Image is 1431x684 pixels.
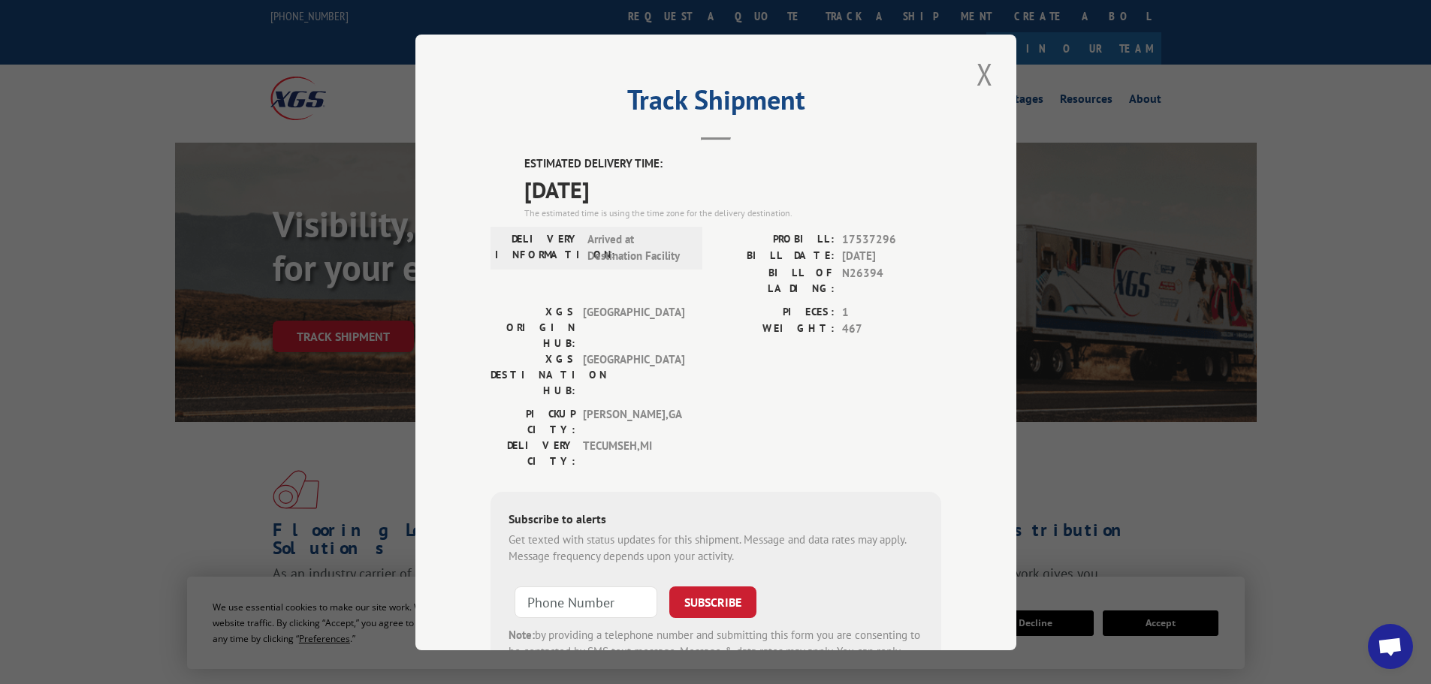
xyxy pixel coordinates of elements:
[491,437,575,469] label: DELIVERY CITY:
[972,53,998,95] button: Close modal
[515,586,657,617] input: Phone Number
[583,351,684,398] span: [GEOGRAPHIC_DATA]
[587,231,689,264] span: Arrived at Destination Facility
[716,231,835,248] label: PROBILL:
[669,586,756,617] button: SUBSCRIBE
[716,321,835,338] label: WEIGHT:
[491,405,575,437] label: PICKUP CITY:
[842,248,941,265] span: [DATE]
[583,405,684,437] span: [PERSON_NAME] , GA
[509,531,923,565] div: Get texted with status updates for this shipment. Message and data rates may apply. Message frequ...
[524,206,941,219] div: The estimated time is using the time zone for the delivery destination.
[509,509,923,531] div: Subscribe to alerts
[509,627,535,641] strong: Note:
[716,264,835,296] label: BILL OF LADING:
[491,89,941,118] h2: Track Shipment
[583,437,684,469] span: TECUMSEH , MI
[842,264,941,296] span: N26394
[524,172,941,206] span: [DATE]
[1368,624,1413,669] a: Open chat
[842,231,941,248] span: 17537296
[509,626,923,677] div: by providing a telephone number and submitting this form you are consenting to be contacted by SM...
[716,303,835,321] label: PIECES:
[491,303,575,351] label: XGS ORIGIN HUB:
[583,303,684,351] span: [GEOGRAPHIC_DATA]
[495,231,580,264] label: DELIVERY INFORMATION:
[716,248,835,265] label: BILL DATE:
[842,321,941,338] span: 467
[524,155,941,173] label: ESTIMATED DELIVERY TIME:
[491,351,575,398] label: XGS DESTINATION HUB:
[842,303,941,321] span: 1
